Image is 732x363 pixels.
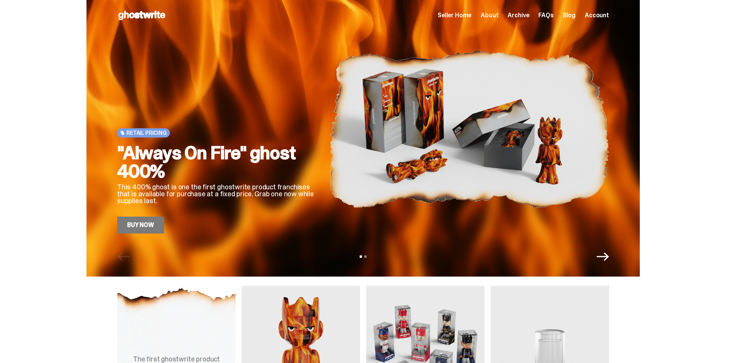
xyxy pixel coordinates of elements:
[563,12,576,18] a: Blog
[481,12,498,18] a: About
[438,12,471,18] a: Seller Home
[117,144,317,181] h2: "Always On Fire" ghost 400%
[117,184,317,204] p: This 400% ghost is one the first ghostwrite product franchises that is available for purchase at ...
[329,24,609,234] img: "Always On Fire" ghost 400%
[126,130,167,136] span: Retail Pricing
[117,217,164,234] a: Buy Now
[585,12,609,18] a: Account
[364,255,367,258] button: View slide 2
[508,12,529,18] a: Archive
[538,12,553,18] a: FAQs
[360,255,362,258] button: View slide 1
[597,250,609,263] button: Next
